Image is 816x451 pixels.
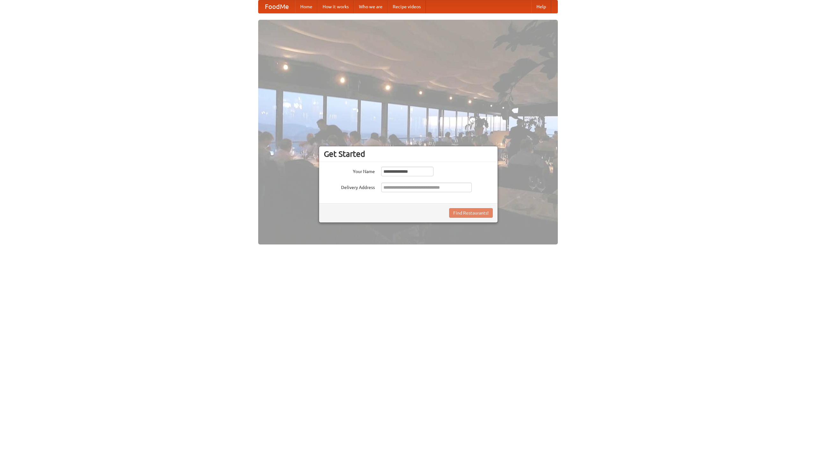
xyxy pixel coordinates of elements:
a: Help [531,0,551,13]
label: Delivery Address [324,183,375,191]
label: Your Name [324,167,375,175]
a: Home [295,0,317,13]
a: Recipe videos [388,0,426,13]
a: Who we are [354,0,388,13]
a: How it works [317,0,354,13]
h3: Get Started [324,149,493,159]
a: FoodMe [259,0,295,13]
button: Find Restaurants! [449,208,493,218]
